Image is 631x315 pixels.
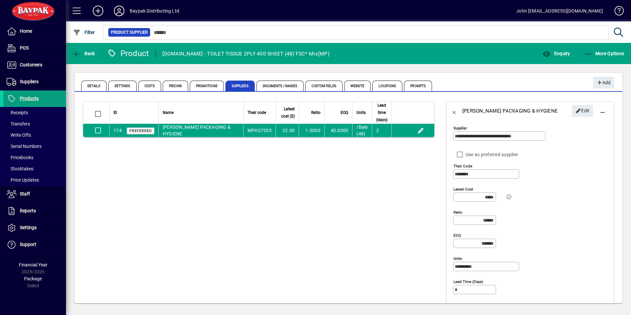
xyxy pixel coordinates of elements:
[584,51,624,56] span: More Options
[3,23,66,40] a: Home
[3,57,66,73] a: Customers
[24,276,42,281] span: Package
[453,126,467,130] mat-label: Supplier
[372,124,391,137] td: 2
[114,109,117,116] span: ID
[7,155,33,160] span: Pricebooks
[138,81,161,91] span: Costs
[162,49,329,59] div: [DOMAIN_NAME] - TOILET TISSUE 2PLY 400 SHEET (48) FSC* Mix(MP)
[3,118,66,129] a: Transfers
[71,26,97,38] button: Filter
[356,109,366,116] span: Units
[541,48,572,59] button: Enquiry
[280,105,295,120] span: Latest cost ($)
[543,51,570,56] span: Enquiry
[225,81,255,91] span: Suppliers
[87,5,109,17] button: Add
[7,177,39,183] span: Price Updates
[3,236,66,253] a: Support
[596,77,611,88] span: Add
[453,164,472,168] mat-label: Their code
[453,279,483,284] mat-label: Lead time (days)
[129,129,152,133] span: Preferred
[20,28,32,34] span: Home
[453,233,461,238] mat-label: EOQ
[20,96,39,101] span: Products
[3,141,66,152] a: Serial Numbers
[163,81,188,91] span: Pricing
[276,124,299,137] td: 22.00
[20,45,29,51] span: POS
[243,124,276,137] td: MPH27205
[19,262,48,267] span: Financial Year
[109,5,130,17] button: Profile
[114,127,122,134] div: 174
[73,51,95,56] span: Back
[3,40,66,56] a: POS
[163,109,174,116] span: Name
[7,166,33,171] span: Stocktakes
[81,81,107,91] span: Details
[66,48,102,59] app-page-header-button: Back
[404,81,432,91] span: Prompts
[20,225,37,230] span: Settings
[20,208,36,213] span: Reports
[111,29,148,36] span: Product Supplier
[130,6,179,16] div: Baypak Distributing Ltd
[256,81,304,91] span: Documents / Images
[20,191,30,196] span: Staff
[7,144,42,149] span: Serial Numbers
[190,81,224,91] span: Promotions
[7,121,30,126] span: Transfers
[453,210,462,215] mat-label: Ratio
[462,106,558,116] div: [PERSON_NAME] PACKAGING & HYGIENE
[108,81,137,91] span: Settings
[305,81,342,91] span: Custom Fields
[344,81,371,91] span: Website
[20,62,42,67] span: Customers
[453,187,473,192] mat-label: Latest cost
[3,163,66,174] a: Stocktakes
[311,109,320,116] span: Ratio
[3,203,66,219] a: Reports
[576,105,590,116] span: Edit
[582,48,626,59] button: More Options
[20,242,36,247] span: Support
[352,124,372,137] td: /Bale (48)
[299,124,324,137] td: 1.0000
[324,124,352,137] td: 40.0000
[20,79,39,84] span: Suppliers
[3,220,66,236] a: Settings
[3,174,66,186] a: Price Updates
[107,48,149,59] div: Product
[73,30,95,35] span: Filter
[593,77,614,88] button: Add
[7,110,28,115] span: Receipts
[376,102,387,123] span: Lead time (days)
[3,129,66,141] a: Write Offs
[248,109,266,116] span: Their code
[447,103,462,119] button: Back
[3,74,66,90] a: Suppliers
[610,1,623,23] a: Knowledge Base
[3,186,66,202] a: Staff
[3,107,66,118] a: Receipts
[453,256,462,261] mat-label: Units
[341,109,348,116] span: EOQ
[71,48,97,59] button: Back
[572,105,593,117] button: Edit
[595,103,611,119] button: More options
[158,124,243,137] td: [PERSON_NAME] PACKAGING & HYGIENE
[372,81,402,91] span: Locations
[415,125,426,136] button: Edit
[7,132,31,138] span: Write Offs
[3,152,66,163] a: Pricebooks
[516,6,603,16] div: John [EMAIL_ADDRESS][DOMAIN_NAME]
